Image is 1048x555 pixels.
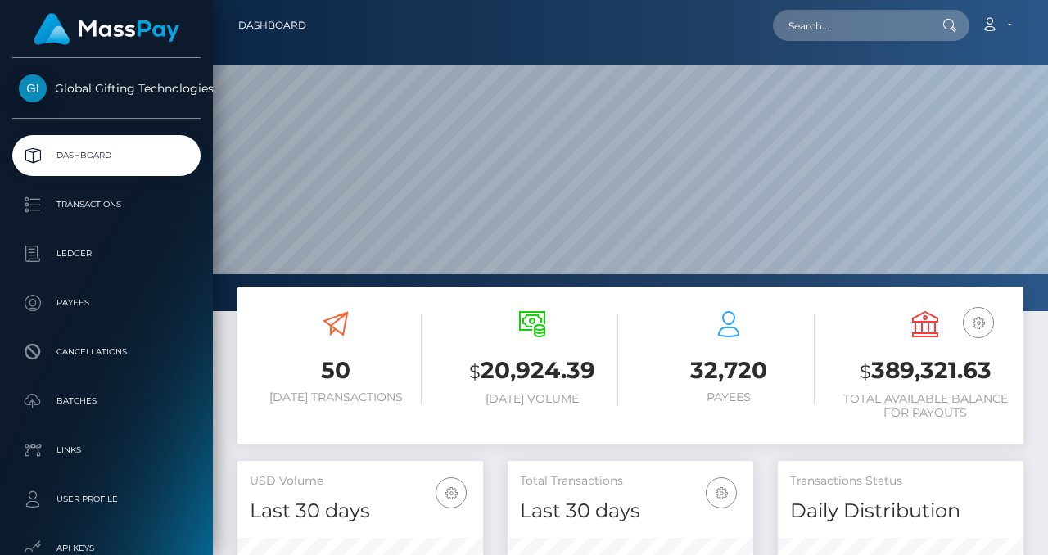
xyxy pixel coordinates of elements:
a: User Profile [12,479,201,520]
h4: Daily Distribution [790,497,1011,526]
a: Ledger [12,233,201,274]
small: $ [469,360,481,383]
h5: Transactions Status [790,473,1011,490]
p: Cancellations [19,340,194,364]
a: Batches [12,381,201,422]
small: $ [860,360,871,383]
h3: 32,720 [643,354,815,386]
h5: Total Transactions [520,473,741,490]
span: Global Gifting Technologies Inc [12,81,201,96]
h3: 389,321.63 [839,354,1011,388]
img: Global Gifting Technologies Inc [19,74,47,102]
a: Cancellations [12,332,201,372]
a: Dashboard [238,8,306,43]
p: Payees [19,291,194,315]
h3: 50 [250,354,422,386]
h6: [DATE] Transactions [250,390,422,404]
p: Transactions [19,192,194,217]
h4: Last 30 days [250,497,471,526]
p: Batches [19,389,194,413]
h4: Last 30 days [520,497,741,526]
a: Dashboard [12,135,201,176]
p: Ledger [19,241,194,266]
h3: 20,924.39 [446,354,618,388]
h6: [DATE] Volume [446,392,618,406]
a: Payees [12,282,201,323]
img: MassPay Logo [34,13,179,45]
a: Links [12,430,201,471]
h6: Payees [643,390,815,404]
h5: USD Volume [250,473,471,490]
input: Search... [773,10,927,41]
h6: Total Available Balance for Payouts [839,392,1011,420]
p: Dashboard [19,143,194,168]
a: Transactions [12,184,201,225]
p: User Profile [19,487,194,512]
p: Links [19,438,194,463]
